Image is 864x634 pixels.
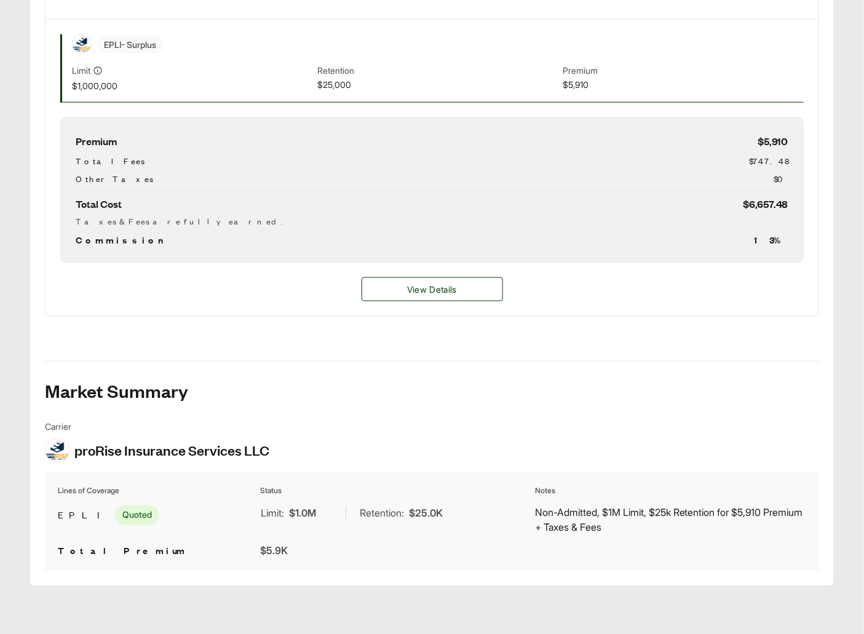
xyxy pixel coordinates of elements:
[407,283,457,296] span: View Details
[535,505,806,535] p: Non-Admitted, $1M Limit, $25k Retention for $5,910 Premium + Taxes & Fees
[115,505,159,525] span: Quoted
[76,232,169,247] span: Commission
[360,506,404,521] span: Retention:
[563,78,804,92] span: $5,910
[260,485,532,497] th: Status
[534,485,807,497] th: Notes
[260,545,288,557] span: $5.9K
[72,79,312,92] span: $1,000,000
[73,35,91,53] img: proRise Insurance Services LLC
[362,277,503,301] a: proRise details
[76,133,117,149] span: Premium
[76,215,788,228] div: Taxes & Fees are fully earned.
[749,154,788,167] span: $747.48
[754,232,788,247] span: 13 %
[74,442,269,460] span: proRise Insurance Services LLC
[45,421,269,434] span: Carrier
[58,508,110,523] span: EPLI
[362,277,503,301] button: View Details
[58,544,187,557] span: Total Premium
[743,196,788,212] span: $6,657.48
[97,36,164,53] span: EPLI - Surplus
[46,439,69,462] img: proRise Insurance Services LLC
[344,507,347,520] span: |
[72,64,90,77] span: Limit
[76,172,153,185] span: Other Taxes
[317,64,558,78] span: Retention
[289,506,316,521] span: $1.0M
[76,154,145,167] span: Total Fees
[563,64,804,78] span: Premium
[317,78,558,92] span: $25,000
[758,133,788,149] span: $5,910
[45,381,819,401] h2: Market Summary
[409,506,443,521] span: $25.0K
[57,485,257,497] th: Lines of Coverage
[76,196,122,212] span: Total Cost
[261,506,284,521] span: Limit:
[774,172,788,185] span: $0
